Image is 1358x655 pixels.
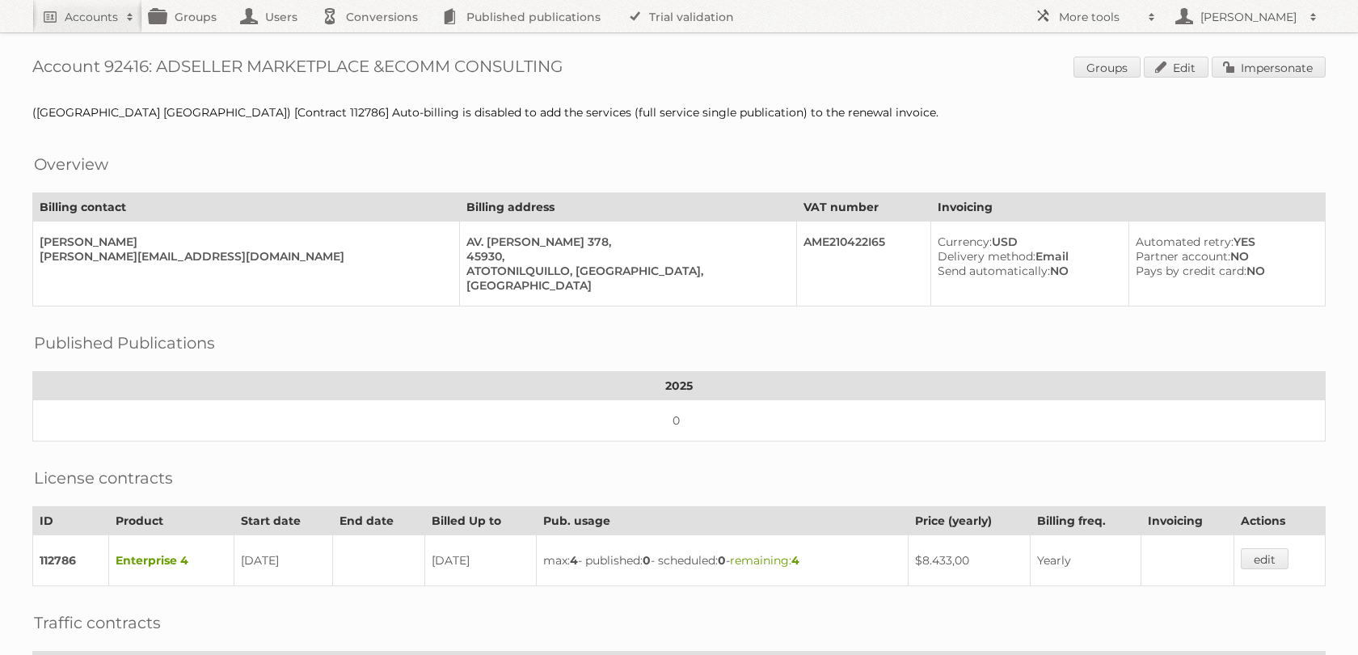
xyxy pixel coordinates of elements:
th: 2025 [33,372,1326,400]
span: Partner account: [1136,249,1230,264]
strong: 0 [643,553,651,568]
td: 112786 [33,535,109,586]
th: Invoicing [1141,507,1234,535]
td: Yearly [1031,535,1141,586]
td: AME210422I65 [797,222,930,306]
th: Pub. usage [537,507,909,535]
div: 45930, [466,249,783,264]
div: NO [938,264,1115,278]
th: Product [109,507,234,535]
span: Currency: [938,235,992,249]
a: edit [1241,548,1288,569]
td: $8.433,00 [909,535,1031,586]
th: Price (yearly) [909,507,1031,535]
strong: 4 [570,553,578,568]
a: Edit [1144,57,1208,78]
div: AV. [PERSON_NAME] 378, [466,235,783,249]
div: [PERSON_NAME][EMAIL_ADDRESS][DOMAIN_NAME] [40,249,446,264]
th: ID [33,507,109,535]
th: Billed Up to [424,507,537,535]
div: ([GEOGRAPHIC_DATA] [GEOGRAPHIC_DATA]) [Contract 112786] Auto-billing is disabled to add the servi... [32,105,1326,120]
div: [GEOGRAPHIC_DATA] [466,278,783,293]
th: Actions [1234,507,1325,535]
th: VAT number [797,193,930,222]
h2: Published Publications [34,331,215,355]
span: Pays by credit card: [1136,264,1246,278]
td: [DATE] [424,535,537,586]
span: Send automatically: [938,264,1050,278]
th: Billing address [459,193,796,222]
td: 0 [33,400,1326,442]
strong: 0 [718,553,726,568]
h2: Accounts [65,9,118,25]
span: Automated retry: [1136,235,1234,249]
strong: 4 [791,553,799,568]
h1: Account 92416: ADSELLER MARKETPLACE &ECOMM CONSULTING [32,57,1326,81]
h2: More tools [1059,9,1140,25]
td: Enterprise 4 [109,535,234,586]
a: Groups [1073,57,1141,78]
span: remaining: [730,553,799,568]
th: Start date [234,507,332,535]
td: [DATE] [234,535,332,586]
div: NO [1136,249,1312,264]
div: [PERSON_NAME] [40,235,446,249]
div: NO [1136,264,1312,278]
h2: License contracts [34,466,173,490]
td: max: - published: - scheduled: - [537,535,909,586]
h2: Overview [34,152,108,176]
h2: Traffic contracts [34,611,161,635]
div: ATOTONILQUILLO, [GEOGRAPHIC_DATA], [466,264,783,278]
th: Invoicing [930,193,1325,222]
div: Email [938,249,1115,264]
a: Impersonate [1212,57,1326,78]
span: Delivery method: [938,249,1035,264]
h2: [PERSON_NAME] [1196,9,1301,25]
div: USD [938,235,1115,249]
th: Billing freq. [1031,507,1141,535]
th: End date [333,507,424,535]
th: Billing contact [33,193,460,222]
div: YES [1136,235,1312,249]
